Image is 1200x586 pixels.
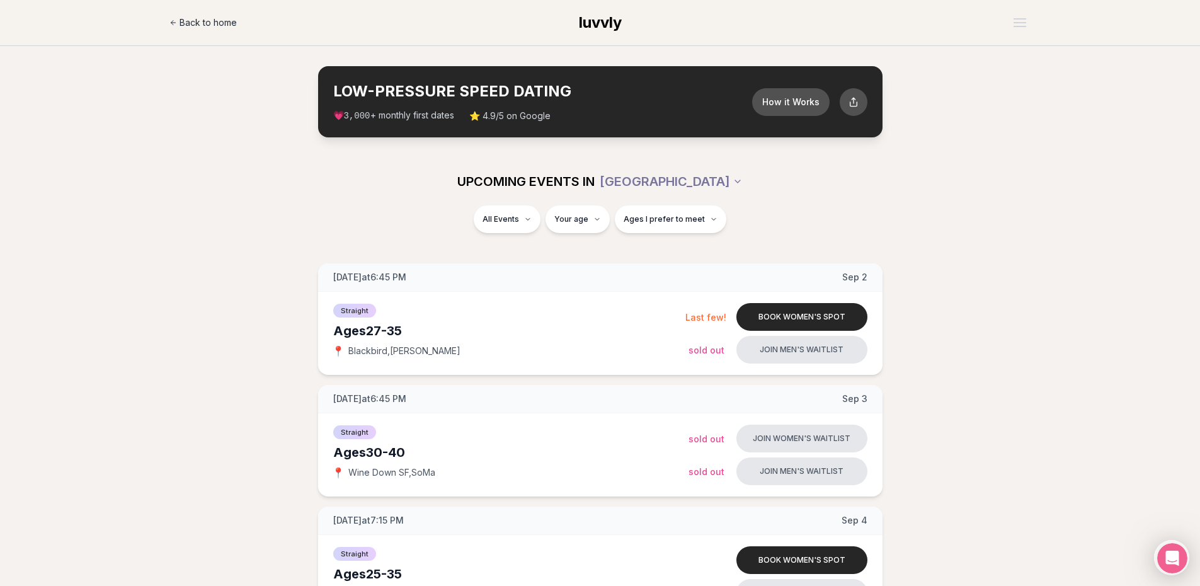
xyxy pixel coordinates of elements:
button: All Events [474,205,540,233]
span: Straight [333,425,376,439]
span: [DATE] at 6:45 PM [333,271,406,284]
button: How it Works [752,88,830,116]
span: Straight [333,547,376,561]
span: Sep 3 [842,393,867,405]
span: All Events [483,214,519,224]
span: 📍 [333,468,343,478]
button: Join men's waitlist [736,336,867,364]
span: 💗 + monthly first dates [333,109,454,122]
iframe: Intercom live chat [1157,543,1187,573]
span: ⭐ 4.9/5 on Google [469,110,551,122]
button: Open menu [1009,13,1031,32]
a: luvvly [579,13,622,33]
button: Book women's spot [736,546,867,574]
h2: LOW-PRESSURE SPEED DATING [333,81,752,101]
span: Wine Down SF , SoMa [348,466,435,479]
span: Your age [554,214,588,224]
span: 3,000 [344,111,370,121]
span: 📍 [333,346,343,356]
span: [DATE] at 6:45 PM [333,393,406,405]
span: UPCOMING EVENTS IN [457,173,595,190]
a: Back to home [169,10,237,35]
span: luvvly [579,13,622,32]
span: Sold Out [689,434,724,444]
div: Ages 25-35 [333,565,689,583]
span: [DATE] at 7:15 PM [333,514,404,527]
button: Ages I prefer to meet [615,205,726,233]
button: Your age [546,205,610,233]
span: Sold Out [689,466,724,477]
div: Ages 27-35 [333,322,685,340]
span: Sold Out [689,345,724,355]
span: Sep 4 [842,514,867,527]
span: Back to home [180,16,237,29]
span: Last few! [685,312,726,323]
button: Join women's waitlist [736,425,867,452]
span: Ages I prefer to meet [624,214,705,224]
span: Sep 2 [842,271,867,284]
button: Book women's spot [736,303,867,331]
button: [GEOGRAPHIC_DATA] [600,168,743,195]
span: Blackbird , [PERSON_NAME] [348,345,460,357]
iframe: Intercom live chat discovery launcher [1154,540,1189,575]
div: Ages 30-40 [333,444,689,461]
span: Straight [333,304,376,318]
button: Join men's waitlist [736,457,867,485]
